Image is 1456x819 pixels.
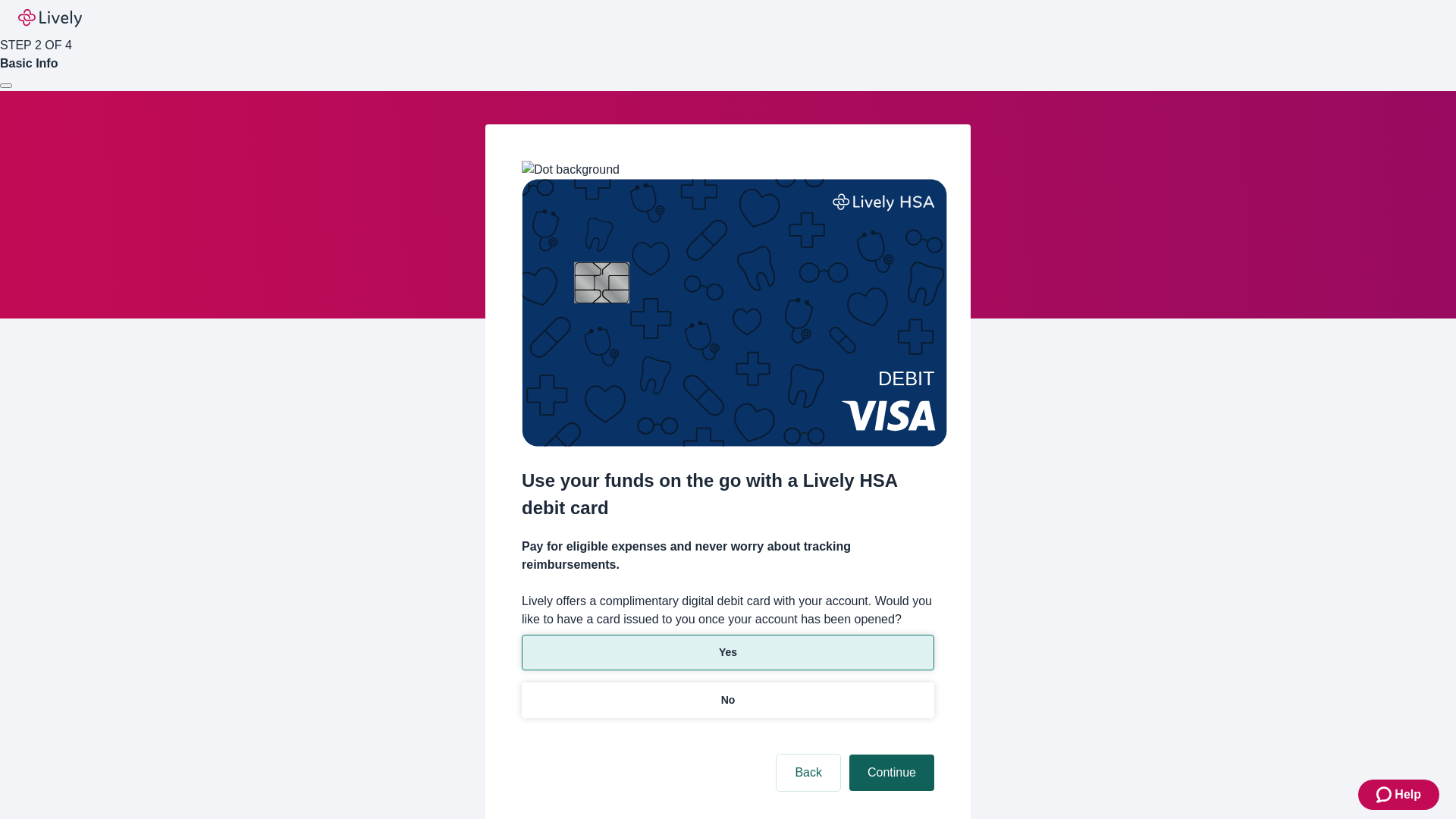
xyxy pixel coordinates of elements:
[1358,780,1439,810] button: Zendesk support iconHelp
[522,592,934,629] label: Lively offers a complimentary digital debit card with your account. Would you like to have a card...
[522,538,934,574] h4: Pay for eligible expenses and never worry about tracking reimbursements.
[721,692,736,708] p: No
[719,645,737,661] p: Yes
[777,755,840,791] button: Back
[522,682,934,718] button: No
[849,755,934,791] button: Continue
[522,179,947,447] img: Debit card
[522,635,934,670] button: Yes
[1376,786,1395,804] svg: Zendesk support icon
[18,9,82,27] img: Lively
[522,467,934,522] h2: Use your funds on the go with a Lively HSA debit card
[1395,786,1421,804] span: Help
[522,161,620,179] img: Dot background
